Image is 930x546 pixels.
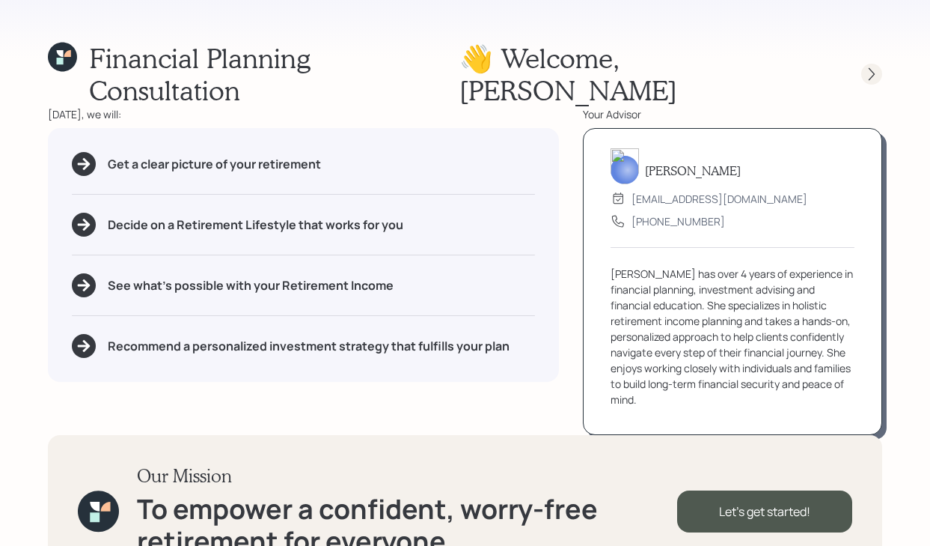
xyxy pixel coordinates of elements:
img: aleksandra-headshot.png [611,148,639,184]
h5: [PERSON_NAME] [645,163,741,178]
div: Let's get started! [677,491,852,533]
div: [PERSON_NAME] has over 4 years of experience in financial planning, investment advising and finan... [611,266,854,407]
h5: Recommend a personalized investment strategy that fulfills your plan [108,339,510,354]
h5: See what's possible with your Retirement Income [108,279,394,293]
div: [DATE], we will: [48,106,559,122]
div: [PHONE_NUMBER] [631,213,725,229]
h5: Decide on a Retirement Lifestyle that works for you [108,218,403,232]
h5: Get a clear picture of your retirement [108,157,321,172]
h1: 👋 Welcome , [PERSON_NAME] [459,42,834,106]
div: [EMAIL_ADDRESS][DOMAIN_NAME] [631,191,807,207]
div: Your Advisor [583,106,882,122]
h1: Financial Planning Consultation [89,42,459,106]
h3: Our Mission [137,465,677,487]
